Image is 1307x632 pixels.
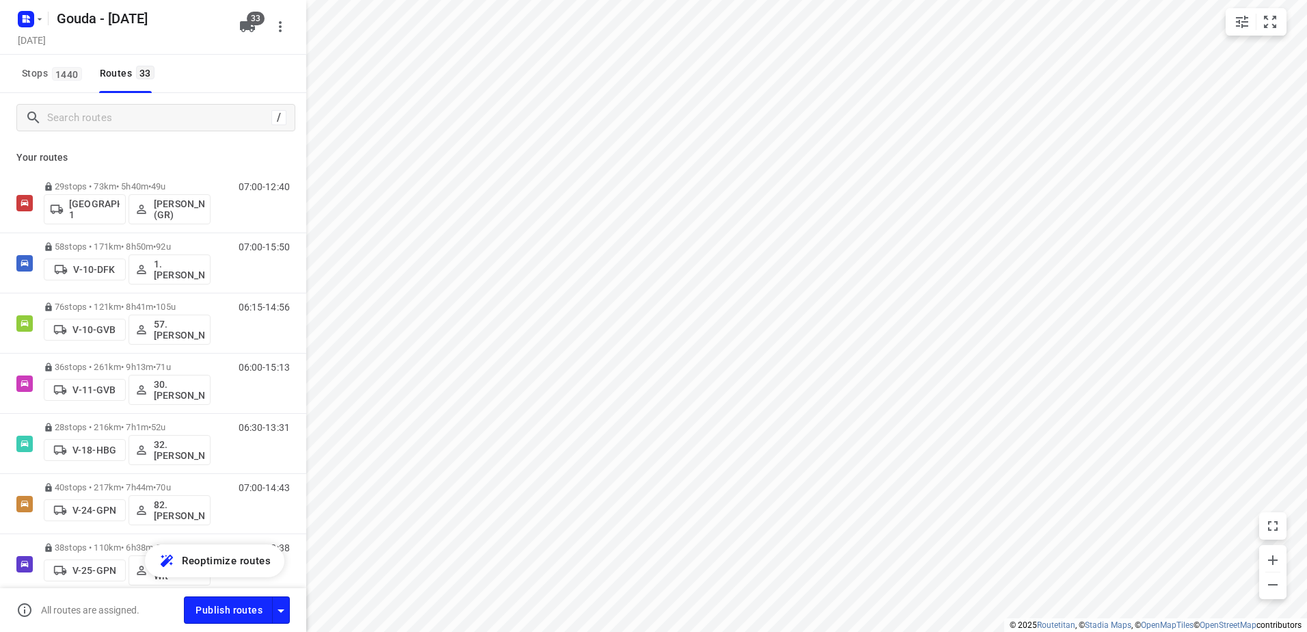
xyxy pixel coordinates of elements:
span: 1440 [52,67,82,81]
p: 36 stops • 261km • 9h13m [44,362,211,372]
span: • [148,181,151,192]
span: 83u [156,542,170,553]
span: • [153,241,156,252]
div: Driver app settings [273,601,289,618]
p: 07:00-13:38 [239,542,290,553]
p: 06:15-14:56 [239,302,290,313]
p: 07:00-14:43 [239,482,290,493]
button: Fit zoom [1256,8,1284,36]
p: V-11-GVB [72,384,116,395]
p: 07:00-12:40 [239,181,290,192]
p: 38 stops • 110km • 6h38m [44,542,211,553]
button: 32. [PERSON_NAME] [129,435,211,465]
p: Your routes [16,150,290,165]
p: All routes are assigned. [41,605,139,616]
button: V-24-GPN [44,499,126,521]
button: V-18-HBG [44,439,126,461]
span: • [153,302,156,312]
p: [PERSON_NAME] (GR) [154,198,204,220]
p: 58 stops • 171km • 8h50m [44,241,211,252]
p: V-10-DFK [73,264,115,275]
span: • [148,422,151,432]
p: 40 stops • 217km • 7h44m [44,482,211,492]
p: 28 stops • 216km • 7h1m [44,422,211,432]
button: 82. [PERSON_NAME] [129,495,211,525]
button: Reoptimize routes [145,544,284,577]
div: / [271,110,286,125]
span: 92u [156,241,170,252]
li: © 2025 , © , © © contributors [1010,620,1302,630]
div: Routes [100,65,159,82]
p: [GEOGRAPHIC_DATA] 1 [69,198,120,220]
p: 29 stops • 73km • 5h40m [44,181,211,192]
p: V-25-GPN [72,565,116,576]
p: 30.[PERSON_NAME] [154,379,204,401]
span: • [153,482,156,492]
a: Routetitan [1037,620,1075,630]
p: V-18-HBG [72,445,116,456]
p: 82. [PERSON_NAME] [154,499,204,521]
h5: Project date [12,32,51,48]
p: 57. [PERSON_NAME] [154,319,204,341]
span: 49u [151,181,165,192]
button: 30.[PERSON_NAME] [129,375,211,405]
span: • [153,362,156,372]
button: V-11-GVB [44,379,126,401]
p: 06:00-15:13 [239,362,290,373]
span: 105u [156,302,176,312]
button: Map settings [1228,8,1256,36]
p: 1. [PERSON_NAME] [154,259,204,280]
div: small contained button group [1226,8,1286,36]
button: [GEOGRAPHIC_DATA] 1 [44,194,126,224]
button: 33 [234,13,261,40]
span: 70u [156,482,170,492]
p: 76 stops • 121km • 8h41m [44,302,211,312]
button: 1. [PERSON_NAME] [129,254,211,285]
p: V-24-GPN [72,505,116,516]
span: 71u [156,362,170,372]
button: V-10-DFK [44,259,126,280]
button: [PERSON_NAME] (GR) [129,194,211,224]
h5: Rename [51,8,228,29]
span: 33 [136,66,154,79]
input: Search routes [47,107,271,129]
p: V-10-GVB [72,324,116,335]
span: Reoptimize routes [182,552,271,570]
p: 07:00-15:50 [239,241,290,252]
p: 06:30-13:31 [239,422,290,433]
span: Stops [22,65,86,82]
a: OpenMapTiles [1141,620,1194,630]
span: • [153,542,156,553]
a: OpenStreetMap [1200,620,1256,630]
button: 57. [PERSON_NAME] [129,315,211,345]
a: Stadia Maps [1085,620,1131,630]
span: Publish routes [196,602,262,619]
p: 32. [PERSON_NAME] [154,439,204,461]
span: 33 [247,12,265,25]
button: V-25-GPN [44,559,126,581]
button: More [267,13,294,40]
button: V-10-GVB [44,319,126,341]
button: 31.Kees de Wit [129,555,211,585]
span: 52u [151,422,165,432]
button: Publish routes [184,596,273,623]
